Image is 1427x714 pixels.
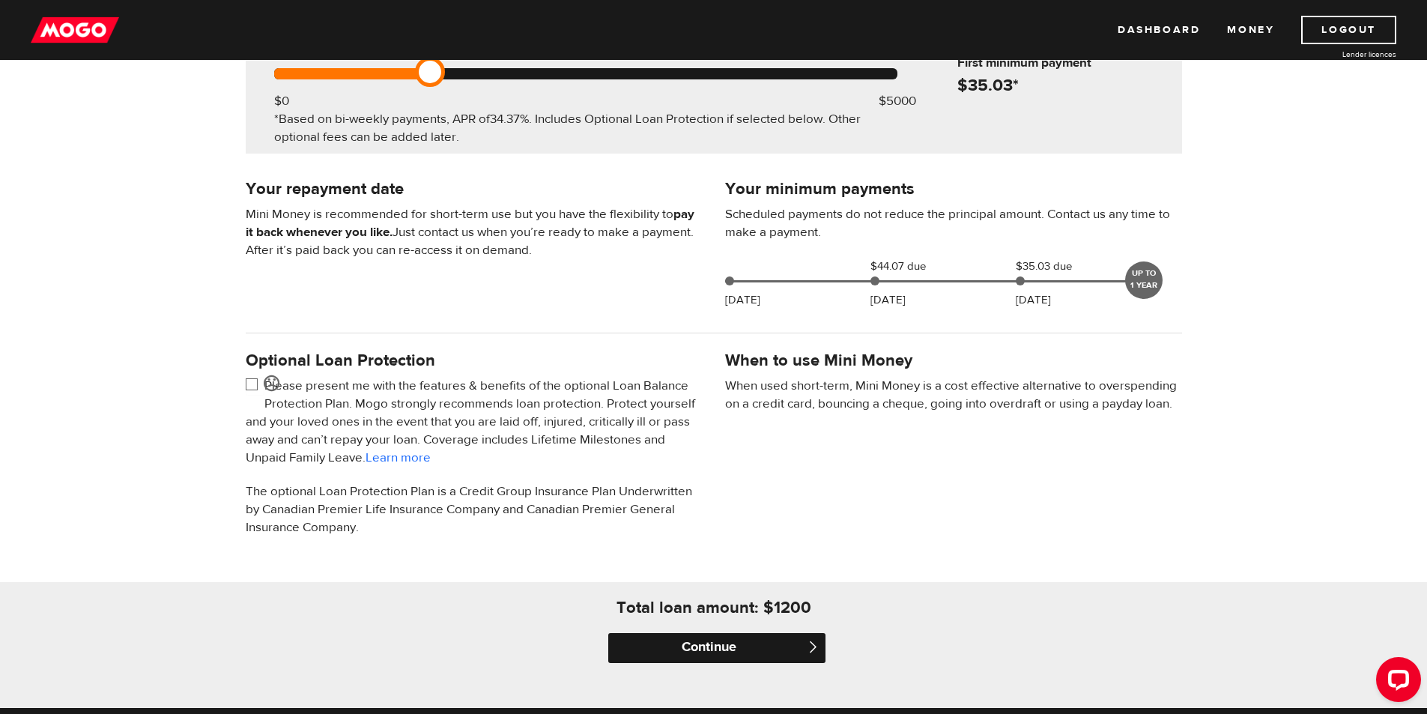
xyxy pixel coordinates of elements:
input: <span class="smiley-face happy"></span> [246,377,264,396]
h4: Total loan amount: $ [616,597,774,618]
div: $5000 [879,92,916,110]
a: Logout [1301,16,1396,44]
b: pay it back whenever you like. [246,206,694,240]
span: 35.03 [968,74,1013,96]
h4: $ [957,75,1176,96]
p: Please present me with the features & benefits of the optional Loan Balance Protection Plan. Mogo... [246,377,703,467]
a: Money [1227,16,1274,44]
span: $35.03 due [1016,258,1091,276]
p: [DATE] [1016,291,1051,309]
div: *Based on bi-weekly payments, APR of . Includes Optional Loan Protection if selected below. Other... [274,110,897,146]
p: When used short-term, Mini Money is a cost effective alternative to overspending on a credit card... [725,377,1182,413]
div: $0 [274,92,289,110]
iframe: LiveChat chat widget [1364,651,1427,714]
div: UP TO 1 YEAR [1125,261,1163,299]
p: Mini Money is recommended for short-term use but you have the flexibility to Just contact us when... [246,205,703,259]
span:  [807,641,819,653]
a: Lender licences [1284,49,1396,60]
p: [DATE] [870,291,906,309]
a: Learn more [366,450,431,466]
h4: Optional Loan Protection [246,350,703,371]
span: 34.37% [490,111,529,127]
p: Scheduled payments do not reduce the principal amount. Contact us any time to make a payment. [725,205,1182,241]
h4: Your minimum payments [725,178,1182,199]
h4: When to use Mini Money [725,350,912,371]
a: Dashboard [1118,16,1200,44]
p: [DATE] [725,291,760,309]
input: Continue [608,633,825,663]
h4: Your repayment date [246,178,703,199]
p: The optional Loan Protection Plan is a Credit Group Insurance Plan Underwritten by Canadian Premi... [246,482,703,536]
h4: 1200 [774,597,811,618]
span: $44.07 due [870,258,945,276]
img: mogo_logo-11ee424be714fa7cbb0f0f49df9e16ec.png [31,16,119,44]
h6: First minimum payment [957,54,1176,72]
